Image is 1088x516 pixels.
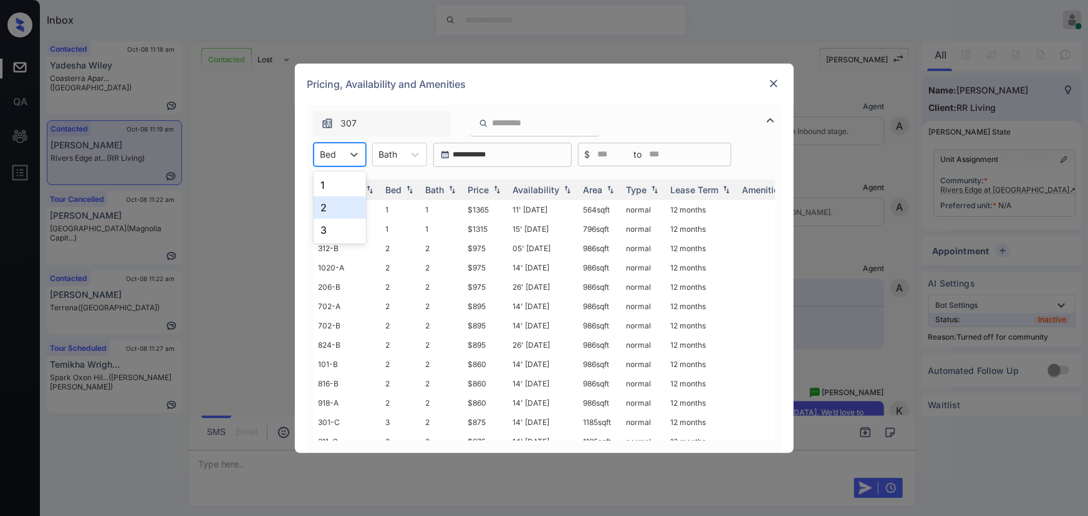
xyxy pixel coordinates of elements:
td: $895 [463,316,508,335]
span: $ [585,148,590,161]
td: 3 [381,432,421,451]
td: 1 [381,219,421,239]
td: 2 [421,239,463,258]
td: 2 [421,258,463,277]
td: 2 [421,432,463,451]
td: 12 months [666,258,738,277]
td: 986 sqft [579,297,622,316]
td: $860 [463,393,508,413]
div: Pricing, Availability and Amenities [295,64,794,105]
img: close [768,77,780,90]
td: 311-C [314,432,381,451]
td: 12 months [666,432,738,451]
td: 986 sqft [579,316,622,335]
div: 1 [314,174,366,196]
td: 1 [421,219,463,239]
td: 11' [DATE] [508,200,579,219]
td: $1315 [463,219,508,239]
td: normal [622,200,666,219]
td: 101-B [314,355,381,374]
td: 816-B [314,374,381,393]
td: normal [622,374,666,393]
td: 2 [381,335,421,355]
img: sorting [446,185,458,194]
td: $895 [463,297,508,316]
td: 12 months [666,277,738,297]
img: sorting [648,185,661,194]
td: 2 [421,413,463,432]
td: 12 months [666,219,738,239]
td: normal [622,297,666,316]
td: 14' [DATE] [508,432,579,451]
img: sorting [720,185,733,194]
td: normal [622,335,666,355]
td: $860 [463,374,508,393]
td: 1185 sqft [579,413,622,432]
td: 14' [DATE] [508,374,579,393]
td: 301-C [314,413,381,432]
td: 918-A [314,393,381,413]
td: normal [622,219,666,239]
td: 14' [DATE] [508,316,579,335]
td: $875 [463,432,508,451]
td: 12 months [666,355,738,374]
td: 2 [421,277,463,297]
td: 12 months [666,200,738,219]
div: Bed [386,184,402,195]
td: 824-B [314,335,381,355]
td: 14' [DATE] [508,413,579,432]
td: 986 sqft [579,335,622,355]
td: 2 [421,355,463,374]
div: Lease Term [671,184,719,195]
div: Bath [426,184,445,195]
td: 14' [DATE] [508,355,579,374]
td: 986 sqft [579,355,622,374]
td: 14' [DATE] [508,258,579,277]
td: 2 [421,374,463,393]
td: $975 [463,258,508,277]
td: 2 [421,316,463,335]
td: $1365 [463,200,508,219]
div: Availability [513,184,560,195]
td: 2 [421,335,463,355]
td: $875 [463,413,508,432]
td: 3 [381,413,421,432]
td: 2 [421,297,463,316]
span: 307 [341,117,357,130]
div: Type [627,184,647,195]
span: to [634,148,642,161]
td: 2 [381,277,421,297]
div: 2 [314,196,366,219]
td: 2 [381,258,421,277]
td: 12 months [666,393,738,413]
img: sorting [363,185,376,194]
td: 564 sqft [579,200,622,219]
td: $975 [463,277,508,297]
td: 12 months [666,335,738,355]
td: $895 [463,335,508,355]
div: Price [468,184,489,195]
td: normal [622,413,666,432]
td: 2 [381,374,421,393]
td: normal [622,239,666,258]
td: 15' [DATE] [508,219,579,239]
td: 206-B [314,277,381,297]
td: 986 sqft [579,277,622,297]
div: Area [584,184,603,195]
td: 12 months [666,374,738,393]
td: $975 [463,239,508,258]
td: 26' [DATE] [508,335,579,355]
img: sorting [491,185,503,194]
td: 1 [421,200,463,219]
td: 05' [DATE] [508,239,579,258]
td: normal [622,277,666,297]
td: 2 [381,316,421,335]
td: 1185 sqft [579,432,622,451]
td: 312-B [314,239,381,258]
td: $860 [463,355,508,374]
td: normal [622,258,666,277]
td: 12 months [666,297,738,316]
img: sorting [604,185,617,194]
img: icon-zuma [479,118,488,129]
td: 986 sqft [579,393,622,413]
